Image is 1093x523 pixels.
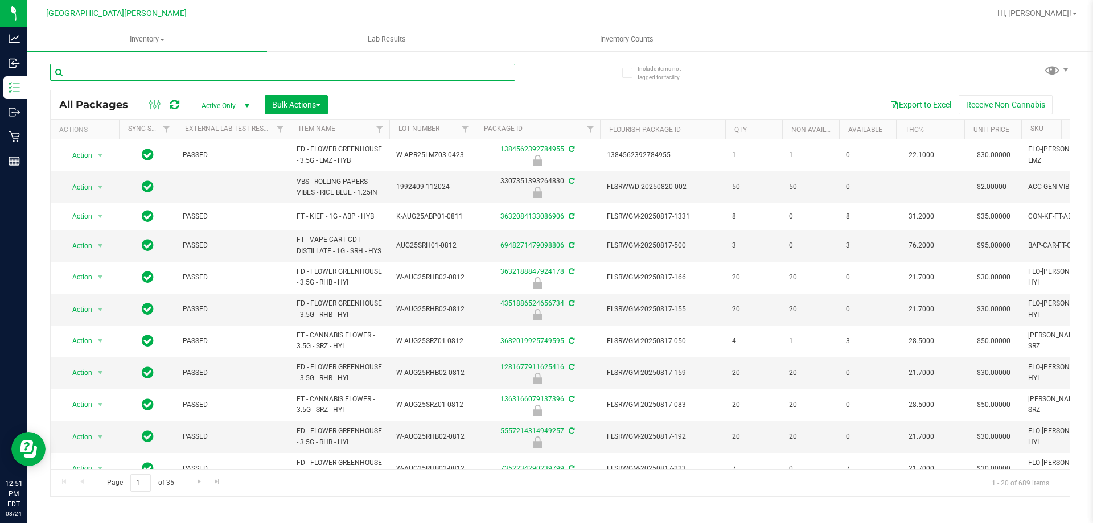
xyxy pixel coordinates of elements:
[848,126,882,134] a: Available
[500,212,564,220] a: 3632084133086906
[971,208,1016,225] span: $35.00000
[396,368,468,378] span: W-AUG25RHB02-0812
[971,397,1016,413] span: $50.00000
[789,182,832,192] span: 50
[128,125,172,133] a: Sync Status
[93,179,108,195] span: select
[59,126,114,134] div: Actions
[607,211,718,222] span: FLSRWGM-20250817-1331
[903,460,940,477] span: 21.7000
[500,395,564,403] a: 1363166079137396
[789,431,832,442] span: 20
[585,34,669,44] span: Inventory Counts
[789,211,832,222] span: 0
[9,131,20,142] inline-svg: Retail
[607,272,718,283] span: FLSRWGM-20250817-166
[396,211,468,222] span: K-AUG25ABP01-0811
[959,95,1053,114] button: Receive Non-Cannabis
[789,272,832,283] span: 20
[93,429,108,445] span: select
[903,429,940,445] span: 21.7000
[732,400,775,410] span: 20
[473,187,602,198] div: Newly Received
[62,238,93,254] span: Action
[732,368,775,378] span: 20
[297,394,383,415] span: FT - CANNABIS FLOWER - 3.5G - SRZ - HYI
[473,436,602,448] div: Newly Received
[607,304,718,315] span: FLSRWGM-20250817-155
[62,147,93,163] span: Action
[607,400,718,410] span: FLSRWGM-20250817-083
[971,237,1016,254] span: $95.00000
[971,179,1012,195] span: $2.00000
[297,458,383,479] span: FD - FLOWER GREENHOUSE - 3.5G - RHB - HYI
[971,301,1016,318] span: $30.00000
[789,368,832,378] span: 20
[352,34,421,44] span: Lab Results
[62,333,93,349] span: Action
[507,27,746,51] a: Inventory Counts
[971,429,1016,445] span: $30.00000
[905,126,924,134] a: THC%
[846,336,889,347] span: 3
[789,400,832,410] span: 20
[185,125,274,133] a: External Lab Test Result
[882,95,959,114] button: Export to Excel
[903,365,940,381] span: 21.7000
[297,176,383,198] span: VBS - ROLLING PAPERS - VIBES - RICE BLUE - 1.25IN
[567,267,574,275] span: Sync from Compliance System
[473,405,602,416] div: Newly Received
[607,463,718,474] span: FLSRWGM-20250817-223
[732,182,775,192] span: 50
[142,460,154,476] span: In Sync
[93,208,108,224] span: select
[473,176,602,198] div: 3307351393264830
[62,179,93,195] span: Action
[142,208,154,224] span: In Sync
[142,179,154,195] span: In Sync
[846,304,889,315] span: 0
[183,463,283,474] span: PASSED
[903,147,940,163] span: 22.1000
[396,150,468,160] span: W-APR25LMZ03-0423
[183,304,283,315] span: PASSED
[846,400,889,410] span: 0
[9,82,20,93] inline-svg: Inventory
[5,479,22,509] p: 12:51 PM EDT
[297,234,383,256] span: FT - VAPE CART CDT DISTILLATE - 1G - SRH - HYS
[396,182,468,192] span: 1992409-112024
[27,27,267,51] a: Inventory
[142,147,154,163] span: In Sync
[297,330,383,352] span: FT - CANNABIS FLOWER - 3.5G - SRZ - HYI
[191,474,207,489] a: Go to the next page
[983,474,1058,491] span: 1 - 20 of 689 items
[157,120,176,139] a: Filter
[62,365,93,381] span: Action
[903,237,940,254] span: 76.2000
[297,426,383,447] span: FD - FLOWER GREENHOUSE - 3.5G - RHB - HYI
[997,9,1071,18] span: Hi, [PERSON_NAME]!
[142,237,154,253] span: In Sync
[93,397,108,413] span: select
[846,150,889,160] span: 0
[62,208,93,224] span: Action
[473,277,602,289] div: Newly Received
[59,98,139,111] span: All Packages
[93,460,108,476] span: select
[299,125,335,133] a: Item Name
[183,368,283,378] span: PASSED
[500,427,564,435] a: 5557214314949257
[500,145,564,153] a: 1384562392784955
[297,211,383,222] span: FT - KIEF - 1G - ABP - HYB
[62,460,93,476] span: Action
[62,397,93,413] span: Action
[396,272,468,283] span: W-AUG25RHB02-0812
[183,240,283,251] span: PASSED
[500,464,564,472] a: 7352234290239799
[500,363,564,371] a: 1281677911625416
[732,431,775,442] span: 20
[789,240,832,251] span: 0
[971,269,1016,286] span: $30.00000
[93,147,108,163] span: select
[396,431,468,442] span: W-AUG25RHB02-0812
